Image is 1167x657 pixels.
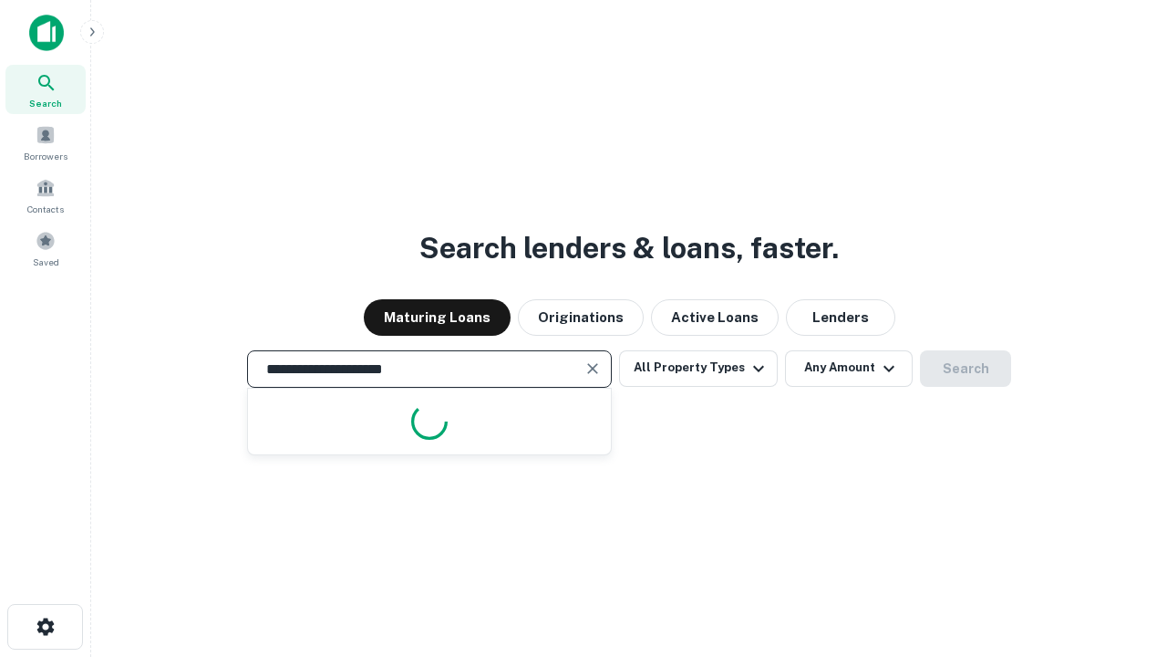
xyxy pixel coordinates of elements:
[518,299,644,336] button: Originations
[5,224,86,273] a: Saved
[29,96,62,110] span: Search
[29,15,64,51] img: capitalize-icon.png
[619,350,778,387] button: All Property Types
[5,171,86,220] a: Contacts
[33,255,59,269] span: Saved
[785,350,913,387] button: Any Amount
[1076,511,1167,599] iframe: Chat Widget
[580,356,605,381] button: Clear
[786,299,895,336] button: Lenders
[5,65,86,114] a: Search
[364,299,511,336] button: Maturing Loans
[5,118,86,167] a: Borrowers
[24,149,67,163] span: Borrowers
[419,226,839,270] h3: Search lenders & loans, faster.
[27,202,64,216] span: Contacts
[651,299,779,336] button: Active Loans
